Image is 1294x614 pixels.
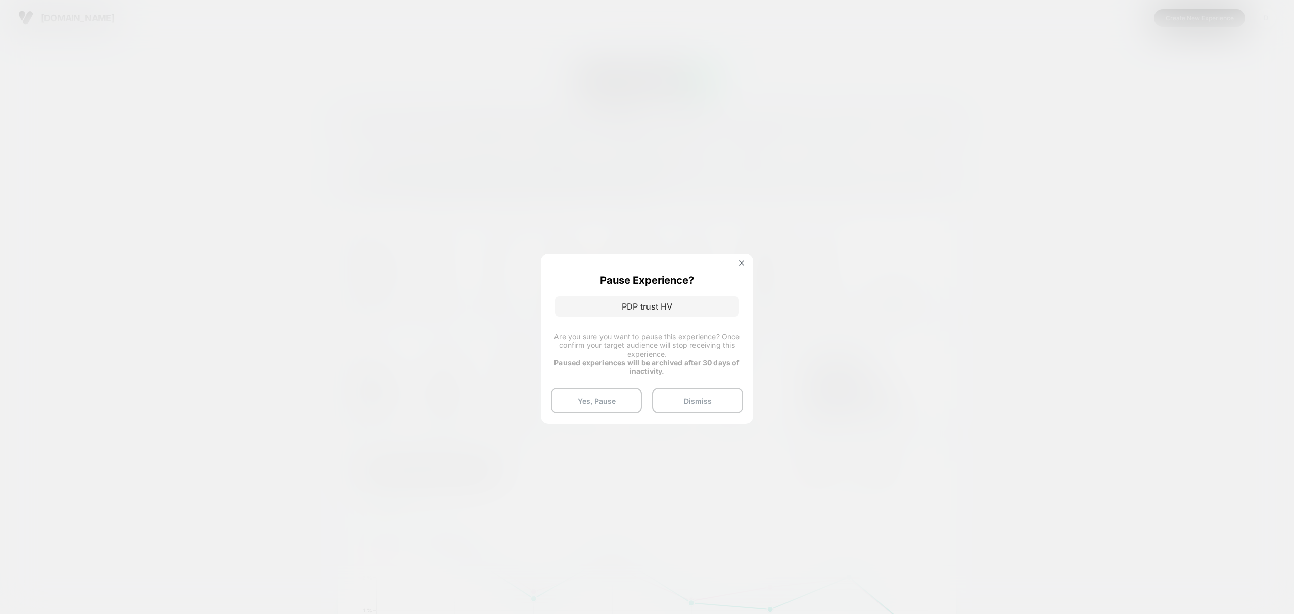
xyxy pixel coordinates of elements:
img: close [739,260,744,266]
span: Are you sure you want to pause this experience? Once confirm your target audience will stop recei... [554,332,740,358]
p: Pause Experience? [600,274,694,286]
p: PDP trust HV [555,296,739,317]
button: Yes, Pause [551,388,642,413]
strong: Paused experiences will be archived after 30 days of inactivity. [554,358,740,375]
button: Dismiss [652,388,743,413]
